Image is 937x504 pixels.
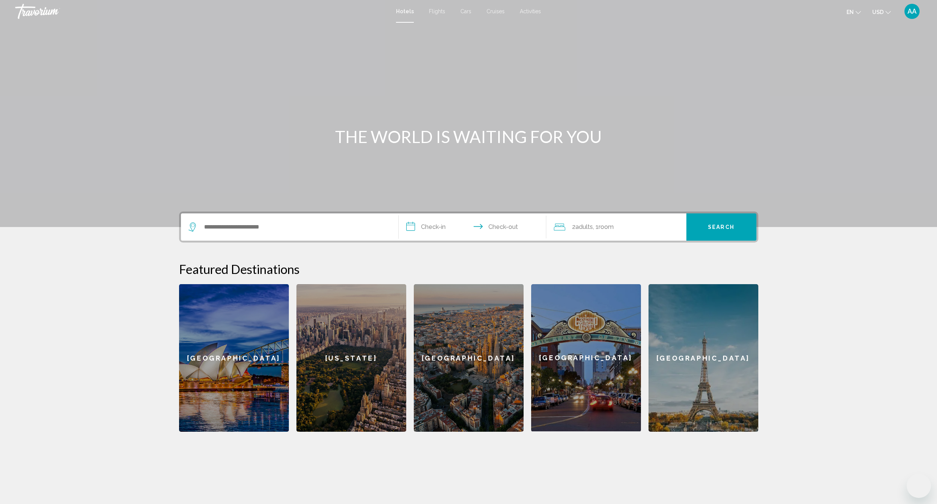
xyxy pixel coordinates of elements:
[520,8,541,14] a: Activities
[414,284,524,432] a: [GEOGRAPHIC_DATA]
[396,8,414,14] a: Hotels
[847,9,854,15] span: en
[399,213,546,241] button: Check in and out dates
[575,223,593,230] span: Adults
[593,222,614,232] span: , 1
[15,4,388,19] a: Travorium
[181,213,756,241] div: Search widget
[599,223,614,230] span: Room
[907,474,931,498] iframe: Button to launch messaging window
[296,284,406,432] a: [US_STATE]
[708,224,734,230] span: Search
[872,9,884,15] span: USD
[327,127,611,146] h1: THE WORLD IS WAITING FOR YOU
[546,213,686,241] button: Travelers: 2 adults, 0 children
[531,284,641,431] div: [GEOGRAPHIC_DATA]
[872,6,891,17] button: Change currency
[429,8,445,14] a: Flights
[907,8,917,15] span: AA
[686,213,756,241] button: Search
[179,284,289,432] a: [GEOGRAPHIC_DATA]
[179,261,758,277] h2: Featured Destinations
[572,222,593,232] span: 2
[486,8,505,14] a: Cruises
[902,3,922,19] button: User Menu
[460,8,471,14] a: Cars
[531,284,641,432] a: [GEOGRAPHIC_DATA]
[649,284,758,432] a: [GEOGRAPHIC_DATA]
[847,6,861,17] button: Change language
